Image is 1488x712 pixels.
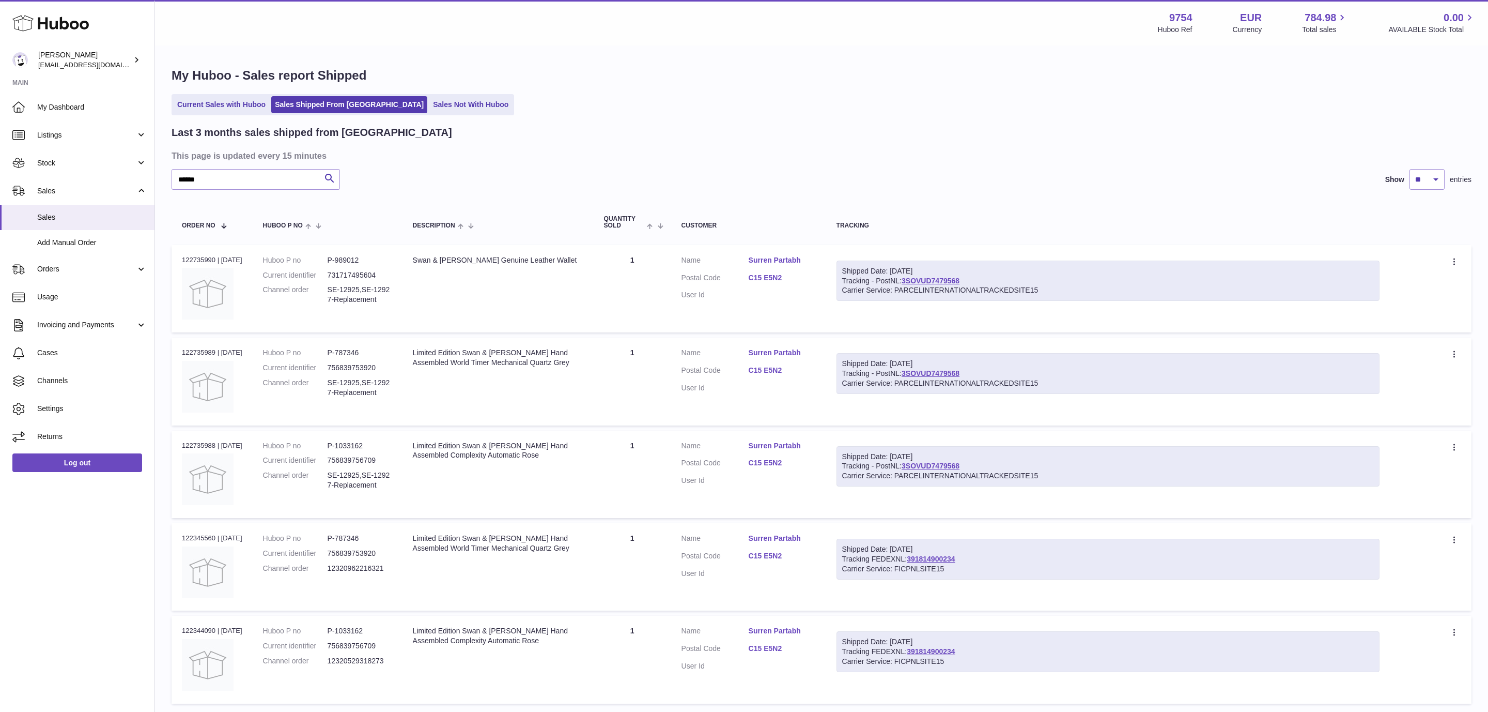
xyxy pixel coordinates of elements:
dt: Postal Code [681,458,749,471]
div: Limited Edition Swan & [PERSON_NAME] Hand Assembled World Timer Mechanical Quartz Grey [413,348,583,368]
dd: SE-12925,SE-12927-Replacement [328,285,392,305]
div: 122735990 | [DATE] [182,255,242,265]
dd: P-787346 [328,534,392,543]
img: info@fieldsluxury.london [12,52,28,68]
span: Listings [37,130,136,140]
dt: Postal Code [681,644,749,656]
h3: This page is updated every 15 minutes [172,150,1469,161]
dd: P-1033162 [328,441,392,451]
div: Shipped Date: [DATE] [842,266,1374,276]
div: Shipped Date: [DATE] [842,637,1374,647]
dt: Postal Code [681,551,749,564]
a: 0.00 AVAILABLE Stock Total [1388,11,1476,35]
span: Total sales [1302,25,1348,35]
span: Returns [37,432,147,442]
span: Order No [182,222,215,229]
a: C15 E5N2 [749,458,816,468]
dt: Current identifier [263,456,328,465]
dd: 756839753920 [328,363,392,373]
div: 122735988 | [DATE] [182,441,242,450]
dt: Current identifier [263,363,328,373]
a: Sales Not With Huboo [429,96,512,113]
dt: Name [681,534,749,546]
a: Surren Partabh [749,348,816,358]
td: 1 [594,338,671,425]
dd: 756839756709 [328,641,392,651]
img: no-photo.jpg [182,453,234,505]
span: Usage [37,292,147,302]
dt: User Id [681,383,749,393]
span: Huboo P no [263,222,303,229]
span: entries [1450,175,1471,185]
a: C15 E5N2 [749,644,816,654]
div: Limited Edition Swan & [PERSON_NAME] Hand Assembled Complexity Automatic Rose [413,441,583,461]
span: Cases [37,348,147,358]
img: no-photo.jpg [182,268,234,320]
dt: Current identifier [263,641,328,651]
a: Surren Partabh [749,255,816,265]
td: 1 [594,523,671,611]
dt: User Id [681,569,749,579]
dt: Name [681,348,749,360]
dd: SE-12925,SE-12927-Replacement [328,378,392,398]
div: Shipped Date: [DATE] [842,544,1374,554]
dt: Channel order [263,285,328,305]
dt: User Id [681,476,749,486]
a: 3SOVUD7479568 [902,277,959,285]
a: C15 E5N2 [749,551,816,561]
h1: My Huboo - Sales report Shipped [172,67,1471,84]
dd: 756839756709 [328,456,392,465]
dt: Channel order [263,656,328,666]
span: [EMAIL_ADDRESS][DOMAIN_NAME] [38,60,152,69]
dt: Huboo P no [263,348,328,358]
div: Customer [681,222,816,229]
a: 391814900234 [907,647,955,656]
label: Show [1385,175,1404,185]
div: [PERSON_NAME] [38,50,131,70]
dt: Name [681,626,749,639]
span: Settings [37,404,147,414]
div: Currency [1233,25,1262,35]
div: Huboo Ref [1158,25,1192,35]
span: AVAILABLE Stock Total [1388,25,1476,35]
span: Add Manual Order [37,238,147,248]
dd: 731717495604 [328,270,392,280]
span: 784.98 [1305,11,1336,25]
div: Tracking FEDEXNL: [836,539,1380,580]
dt: Channel order [263,564,328,573]
div: Carrier Service: FICPNLSITE15 [842,657,1374,666]
a: Sales Shipped From [GEOGRAPHIC_DATA] [271,96,427,113]
dt: User Id [681,661,749,671]
dd: P-787346 [328,348,392,358]
span: Sales [37,213,147,222]
div: Carrier Service: PARCELINTERNATIONALTRACKEDSITE15 [842,285,1374,295]
dd: 12320962216321 [328,564,392,573]
dd: P-1033162 [328,626,392,636]
img: no-photo.jpg [182,547,234,598]
dt: Postal Code [681,273,749,285]
div: Tracking - PostNL: [836,261,1380,301]
div: Tracking - PostNL: [836,353,1380,394]
dd: SE-12925,SE-12927-Replacement [328,471,392,490]
dt: Postal Code [681,366,749,378]
strong: 9754 [1169,11,1192,25]
div: Tracking - PostNL: [836,446,1380,487]
span: My Dashboard [37,102,147,112]
div: 122345560 | [DATE] [182,534,242,543]
a: 391814900234 [907,555,955,563]
td: 1 [594,245,671,332]
div: Shipped Date: [DATE] [842,359,1374,369]
a: Log out [12,453,142,472]
td: 1 [594,616,671,703]
dd: 12320529318273 [328,656,392,666]
img: no-photo.jpg [182,361,234,413]
dt: Huboo P no [263,626,328,636]
span: Description [413,222,455,229]
a: Surren Partabh [749,441,816,451]
a: Current Sales with Huboo [174,96,269,113]
dt: User Id [681,290,749,300]
dd: P-989012 [328,255,392,265]
span: Stock [37,158,136,168]
div: Limited Edition Swan & [PERSON_NAME] Hand Assembled Complexity Automatic Rose [413,626,583,646]
a: C15 E5N2 [749,366,816,375]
